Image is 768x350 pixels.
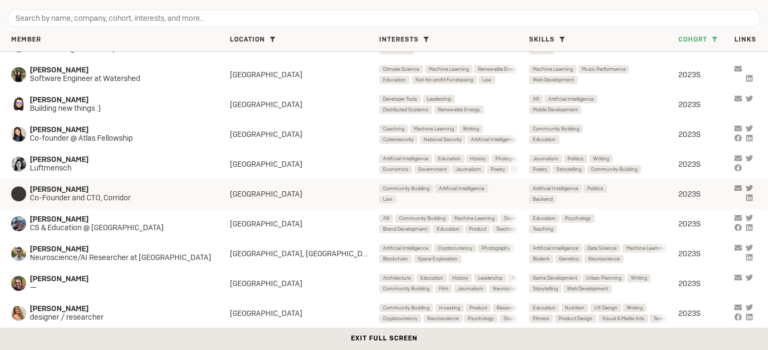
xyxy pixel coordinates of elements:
[423,135,462,144] span: National Security
[383,64,419,74] span: Climate Science
[469,224,486,233] span: Product
[678,159,734,169] div: 2023S
[383,75,406,84] span: Education
[30,104,211,113] span: Building new things :)
[30,275,211,283] span: [PERSON_NAME]
[383,154,428,163] span: Artificial Intelligence
[533,303,556,312] span: Education
[230,100,379,109] div: [GEOGRAPHIC_DATA]
[383,105,428,114] span: Distributed Systems
[470,154,486,163] span: History
[533,214,556,223] span: Education
[30,245,222,254] span: [PERSON_NAME]
[533,184,578,193] span: Artificial Intelligence
[678,129,734,139] div: 2023S
[30,96,211,104] span: [PERSON_NAME]
[497,303,518,312] span: Research
[30,305,211,313] span: [PERSON_NAME]
[678,189,734,199] div: 2023S
[230,308,379,318] div: [GEOGRAPHIC_DATA]
[30,126,211,134] span: [PERSON_NAME]
[533,165,547,174] span: Poetry
[438,105,480,114] span: Renewable Energy
[533,194,553,204] span: Backend
[533,124,579,133] span: Community Building
[533,284,558,293] span: Storytelling
[588,254,620,263] span: Neuroscience
[627,303,643,312] span: Writing
[30,45,211,53] span: software engineer at stripe
[504,214,529,223] span: Storytelling
[558,314,593,323] span: Product Design
[548,94,594,103] span: Artificial Intelligence
[30,283,211,292] span: ​—
[565,214,591,223] span: Psychology
[471,135,516,144] span: Artificial Intelligence
[533,64,573,74] span: Machine Learning
[533,45,550,54] span: Product
[383,273,411,282] span: Architecture
[383,124,404,133] span: Coaching
[491,165,505,174] span: Poetry
[468,314,494,323] span: Psychology
[383,214,389,223] span: AR
[30,134,211,143] span: Co-founder @ Atlas Fellowship
[496,224,516,233] span: Teaching
[383,284,429,293] span: Community Building
[559,254,579,263] span: Genetics
[503,314,529,323] span: Storytelling
[429,64,469,74] span: Machine Learning
[383,135,414,144] span: Cybersecurity
[533,243,578,253] span: Artificial Intelligence
[399,214,445,223] span: Community Building
[593,154,609,163] span: Writing
[439,184,484,193] span: Artificial Intelligence
[533,224,553,233] span: Teaching
[533,94,539,103] span: AR
[415,75,473,84] span: Not-for-profit Fundraising
[493,284,524,293] span: Neuroscience
[533,273,577,282] span: Game Development
[383,303,429,312] span: Community Building
[653,314,674,323] span: Teaching
[452,273,468,282] span: History
[458,284,483,293] span: Journalism
[414,124,454,133] span: Machine Learning
[439,303,460,312] span: Investing
[383,165,409,174] span: Economics
[30,156,211,164] span: [PERSON_NAME]
[30,164,211,173] span: Luftmensch
[478,273,502,282] span: Leadership
[478,64,520,74] span: Renewable Energy
[565,303,585,312] span: Nutrition
[379,36,419,44] span: Interests
[678,100,734,109] div: 2023S
[230,189,379,199] div: [GEOGRAPHIC_DATA]
[482,75,492,84] span: Law
[230,70,379,79] div: [GEOGRAPHIC_DATA]
[533,105,578,114] span: Mobile Development
[533,254,550,263] span: Biotech
[30,194,211,202] span: Co-Founder and CTO, Corridor
[734,36,756,44] span: Links
[30,185,211,194] span: [PERSON_NAME]
[383,194,393,204] span: Law
[230,159,379,169] div: [GEOGRAPHIC_DATA]
[30,254,222,262] span: Neuroscience/AI Researcher at [GEOGRAPHIC_DATA]
[469,303,487,312] span: Product
[383,184,429,193] span: Community Building
[420,273,443,282] span: Education
[482,243,510,253] span: Photography
[454,214,494,223] span: Machine Learning
[463,124,479,133] span: Writing
[594,303,618,312] span: UX Design
[30,215,211,224] span: [PERSON_NAME]
[678,36,707,44] span: Cohort
[591,165,637,174] span: Community Building
[567,154,583,163] span: Politics
[556,165,581,174] span: Storytelling
[30,75,211,83] span: Software Engineer at Watershed
[7,10,761,28] input: Search by name, company, cohort, interests, and more...
[383,254,408,263] span: Blockchain
[383,45,411,54] span: eCommerce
